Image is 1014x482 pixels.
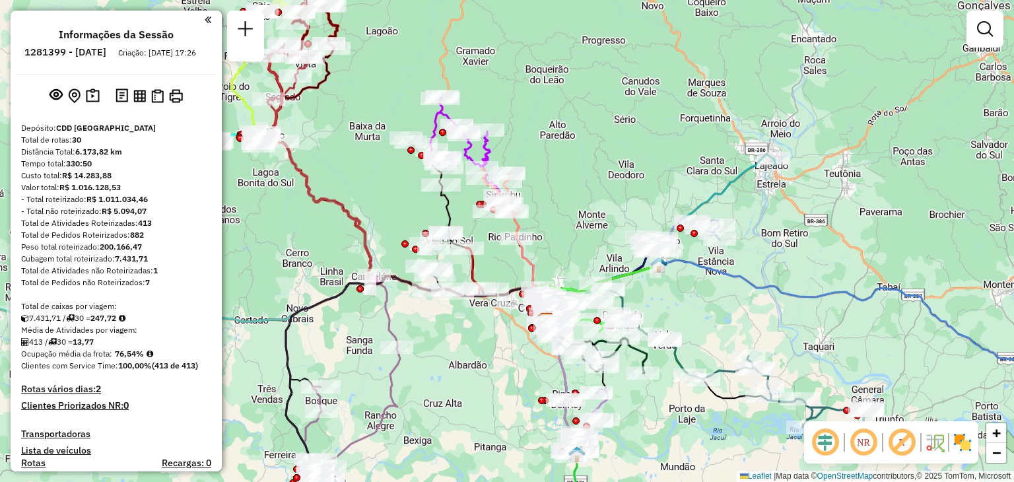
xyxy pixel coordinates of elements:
[740,471,772,481] a: Leaflet
[21,265,211,277] div: Total de Atividades não Roteirizadas:
[149,86,166,106] button: Visualizar Romaneio
[848,427,879,458] span: Ocultar NR
[48,338,57,346] i: Total de rotas
[809,427,841,458] span: Ocultar deslocamento
[138,218,152,228] strong: 413
[21,361,118,370] span: Clientes com Service Time:
[986,443,1006,463] a: Zoom out
[21,170,211,182] div: Custo total:
[73,337,94,347] strong: 13,77
[886,427,918,458] span: Exibir rótulo
[130,230,144,240] strong: 882
[21,312,211,324] div: 7.431,71 / 30 =
[568,446,586,463] img: Rio Pardo
[21,349,112,359] span: Ocupação média da frota:
[113,47,201,59] div: Criação: [DATE] 17:26
[992,444,1001,461] span: −
[83,86,102,106] button: Painel de Sugestão
[972,16,998,42] a: Exibir filtros
[62,170,112,180] strong: R$ 14.283,88
[90,313,116,323] strong: 247,72
[96,383,101,395] strong: 2
[539,310,556,327] img: Santa Cruz FAD
[817,471,873,481] a: OpenStreetMap
[115,254,148,263] strong: 7.431,71
[147,350,153,358] em: Média calculada utilizando a maior ocupação (%Peso ou %Cubagem) de cada rota da sessão. Rotas cro...
[21,134,211,146] div: Total de rotas:
[992,425,1001,441] span: +
[65,86,83,106] button: Centralizar mapa no depósito ou ponto de apoio
[21,458,46,469] a: Rotas
[21,122,211,134] div: Depósito:
[21,229,211,241] div: Total de Pedidos Roteirizados:
[21,277,211,289] div: Total de Pedidos não Roteirizados:
[162,458,211,469] h4: Recargas: 0
[123,399,129,411] strong: 0
[152,361,198,370] strong: (413 de 413)
[118,361,152,370] strong: 100,00%
[21,429,211,440] h4: Transportadoras
[21,217,211,229] div: Total de Atividades Roteirizadas:
[131,86,149,104] button: Visualizar relatório de Roteirização
[66,158,92,168] strong: 330:50
[21,146,211,158] div: Distância Total:
[86,194,148,204] strong: R$ 1.011.034,46
[56,123,156,133] strong: CDD [GEOGRAPHIC_DATA]
[59,28,174,41] h4: Informações da Sessão
[21,158,211,170] div: Tempo total:
[538,312,555,329] img: CDD Santa Cruz do Sul
[986,423,1006,443] a: Zoom in
[113,86,131,106] button: Logs desbloquear sessão
[119,314,125,322] i: Meta Caixas/viagem: 227,95 Diferença: 19,77
[47,85,65,106] button: Exibir sessão original
[774,471,776,481] span: |
[153,265,158,275] strong: 1
[24,46,106,58] h6: 1281399 - [DATE]
[21,338,29,346] i: Total de Atividades
[75,147,122,156] strong: 6.173,82 km
[21,400,211,411] h4: Clientes Priorizados NR:
[737,471,1014,482] div: Map data © contributors,© 2025 TomTom, Microsoft
[924,432,945,453] img: Fluxo de ruas
[21,182,211,193] div: Valor total:
[115,349,144,359] strong: 76,54%
[232,16,259,46] a: Nova sessão e pesquisa
[21,205,211,217] div: - Total não roteirizado:
[102,206,147,216] strong: R$ 5.094,07
[145,277,150,287] strong: 7
[21,253,211,265] div: Cubagem total roteirizado:
[166,86,186,106] button: Imprimir Rotas
[259,127,276,145] img: Sobradinho
[66,314,75,322] i: Total de rotas
[21,336,211,348] div: 413 / 30 =
[21,445,211,456] h4: Lista de veículos
[21,314,29,322] i: Cubagem total roteirizado
[205,12,211,27] a: Clique aqui para minimizar o painel
[21,241,211,253] div: Peso total roteirizado:
[952,432,973,453] img: Exibir/Ocultar setores
[72,135,81,145] strong: 30
[21,384,211,395] h4: Rotas vários dias:
[59,182,121,192] strong: R$ 1.016.128,53
[100,242,142,252] strong: 200.166,47
[21,324,211,336] div: Média de Atividades por viagem:
[21,193,211,205] div: - Total roteirizado:
[21,300,211,312] div: Total de caixas por viagem:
